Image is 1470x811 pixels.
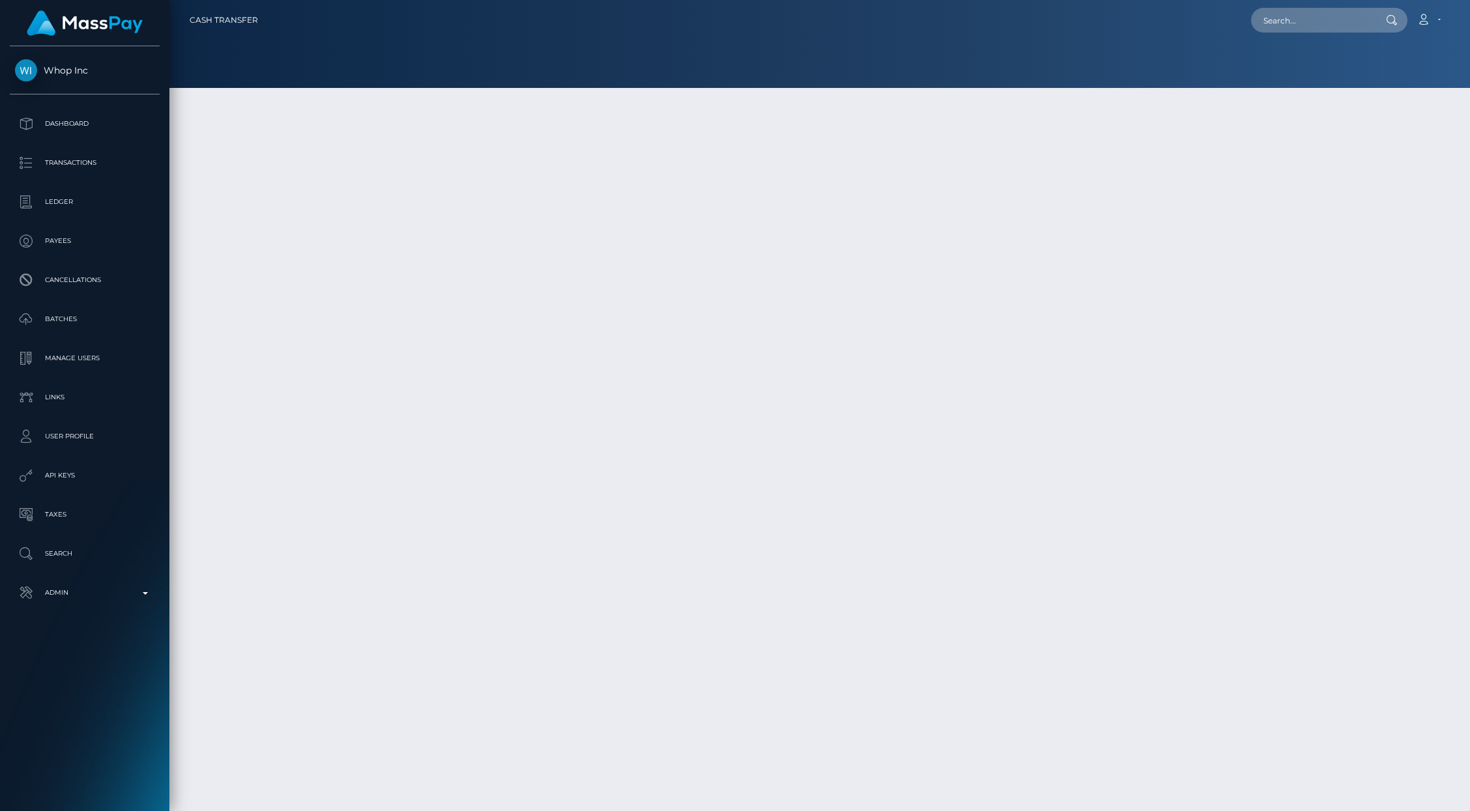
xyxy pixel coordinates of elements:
p: Dashboard [15,114,154,134]
a: Transactions [10,147,160,179]
p: Taxes [15,505,154,524]
p: User Profile [15,427,154,446]
p: Ledger [15,192,154,212]
p: Admin [15,583,154,603]
p: Batches [15,309,154,329]
a: Batches [10,303,160,335]
a: Ledger [10,186,160,218]
p: Links [15,388,154,407]
a: API Keys [10,459,160,492]
a: Cancellations [10,264,160,296]
span: Whop Inc [10,64,160,76]
a: Admin [10,576,160,609]
a: Cash Transfer [190,7,258,34]
p: Manage Users [15,349,154,368]
a: Taxes [10,498,160,531]
a: Manage Users [10,342,160,375]
img: Whop Inc [15,59,37,81]
a: Search [10,537,160,570]
p: Cancellations [15,270,154,290]
a: Payees [10,225,160,257]
p: Transactions [15,153,154,173]
a: Links [10,381,160,414]
img: MassPay Logo [27,10,143,36]
input: Search... [1251,8,1374,33]
p: Payees [15,231,154,251]
p: Search [15,544,154,563]
a: Dashboard [10,107,160,140]
p: API Keys [15,466,154,485]
a: User Profile [10,420,160,453]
